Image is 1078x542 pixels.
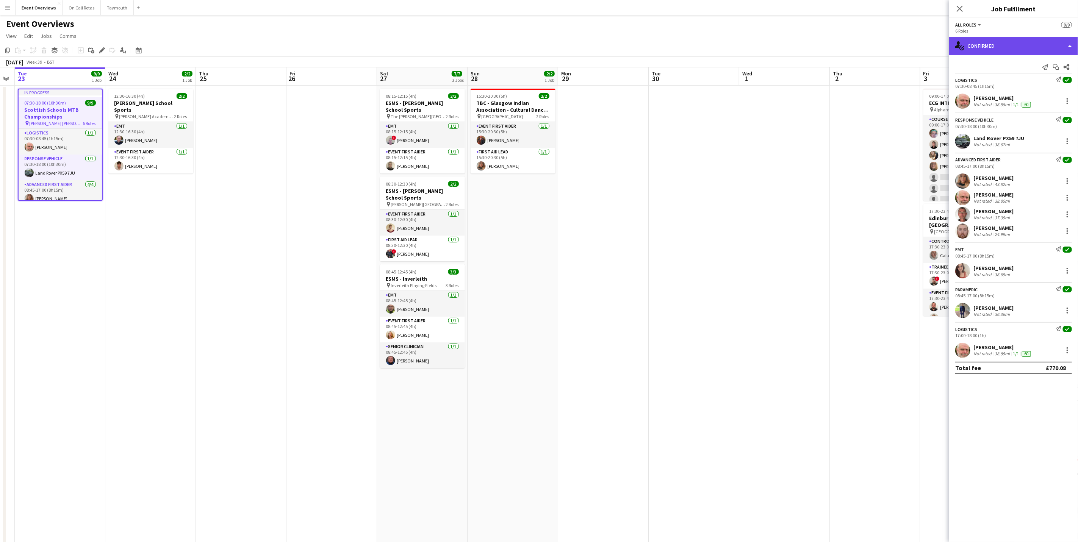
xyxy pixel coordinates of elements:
[386,181,417,187] span: 08:30-12:30 (4h)
[288,74,296,83] span: 26
[471,89,555,173] app-job-card: 15:30-20:30 (5h)2/2TBC - Glasgow Indian Association - Cultural Dance Event [GEOGRAPHIC_DATA]2 Rol...
[25,100,66,106] span: 07:30-18:00 (10h30m)
[973,175,1014,181] div: [PERSON_NAME]
[289,70,296,77] span: Fri
[448,181,459,187] span: 2/2
[537,114,549,119] span: 2 Roles
[973,311,993,317] div: Not rated
[652,70,660,77] span: Tue
[973,142,993,147] div: Not rated
[380,70,388,77] span: Sat
[24,33,33,39] span: Edit
[446,283,459,288] span: 3 Roles
[380,291,465,317] app-card-role: EMT1/108:45-12:45 (4h)[PERSON_NAME]
[993,351,1011,357] div: 38.85mi
[560,74,571,83] span: 29
[63,0,101,15] button: On Call Rotas
[47,59,55,65] div: BST
[30,120,83,126] span: [PERSON_NAME] [PERSON_NAME]
[107,74,118,83] span: 24
[391,283,437,288] span: Inverleith Playing Fields
[471,70,480,77] span: Sun
[452,77,464,83] div: 3 Jobs
[380,236,465,261] app-card-role: First Aid Lead1/108:30-12:30 (4h)![PERSON_NAME]
[380,89,465,173] app-job-card: 08:15-12:15 (4h)2/2ESMS - [PERSON_NAME] School Sports The [PERSON_NAME][GEOGRAPHIC_DATA]2 RolesEM...
[471,100,555,113] h3: TBC - Glasgow Indian Association - Cultural Dance Event
[19,89,102,95] div: In progress
[922,74,929,83] span: 3
[471,148,555,173] app-card-role: First Aid Lead1/115:30-20:30 (5h)[PERSON_NAME]
[955,22,983,28] button: All roles
[993,231,1011,237] div: 24.99mi
[108,89,193,173] app-job-card: 12:30-16:30 (4h)2/2[PERSON_NAME] School Sports [PERSON_NAME] Academy Playing Fields2 RolesEMT1/11...
[929,208,969,214] span: 17:30-23:45 (6h15m)
[949,4,1078,14] h3: Job Fulfilment
[198,74,208,83] span: 25
[6,18,74,30] h1: Event Overviews
[935,276,940,281] span: !
[923,289,1008,325] app-card-role: Event First Aider2/217:30-23:45 (6h15m)[PERSON_NAME][PERSON_NAME]
[380,122,465,148] app-card-role: EMT1/108:15-12:15 (4h)![PERSON_NAME]
[386,93,417,99] span: 08:15-12:15 (4h)
[182,77,192,83] div: 1 Job
[392,136,396,140] span: !
[18,89,103,201] app-job-card: In progress07:30-18:00 (10h30m)9/9Scottish Schools MTB Championships [PERSON_NAME] [PERSON_NAME]6...
[955,287,978,292] div: Paramedic
[973,198,993,204] div: Not rated
[741,74,752,83] span: 1
[391,201,446,207] span: [PERSON_NAME][GEOGRAPHIC_DATA]
[973,225,1014,231] div: [PERSON_NAME]
[929,93,960,99] span: 09:00-17:00 (8h)
[742,70,752,77] span: Wed
[923,100,1008,106] h3: ECG INTERPRETATION COURSE
[923,89,1008,201] div: 09:00-17:00 (8h)4/12ECG INTERPRETATION COURSE Alphamed HQ1 RoleCourse Candidate4/1209:00-17:00 (8...
[477,93,507,99] span: 15:30-20:30 (5h)
[448,269,459,275] span: 3/3
[973,272,993,277] div: Not rated
[973,208,1014,215] div: [PERSON_NAME]
[832,74,842,83] span: 2
[973,135,1024,142] div: Land Rover PX59 7JU
[1061,22,1072,28] span: 9/9
[386,269,417,275] span: 08:45-12:45 (4h)
[199,70,208,77] span: Thu
[182,71,192,77] span: 2/2
[993,311,1011,317] div: 36.36mi
[91,71,102,77] span: 9/9
[380,317,465,342] app-card-role: Event First Aider1/108:45-12:45 (4h)[PERSON_NAME]
[1022,102,1031,108] div: 60
[973,181,993,187] div: Not rated
[108,70,118,77] span: Wed
[923,70,929,77] span: Fri
[83,120,96,126] span: 6 Roles
[16,0,63,15] button: Event Overviews
[955,157,1001,162] div: Advanced First Aider
[923,215,1008,228] h3: Edinburgh Rugby | [GEOGRAPHIC_DATA]
[955,77,977,83] div: Logistics
[923,263,1008,289] app-card-role: Trainee Control Officer1/117:30-23:00 (5h30m)![PERSON_NAME]
[973,305,1014,311] div: [PERSON_NAME]
[380,177,465,261] app-job-card: 08:30-12:30 (4h)2/2ESMS - [PERSON_NAME] School Sports [PERSON_NAME][GEOGRAPHIC_DATA]2 RolesEvent ...
[1013,102,1019,107] app-skills-label: 1/1
[544,77,554,83] div: 1 Job
[56,31,80,41] a: Comms
[380,100,465,113] h3: ESMS - [PERSON_NAME] School Sports
[955,22,976,28] span: All roles
[380,342,465,368] app-card-role: Senior Clinician1/108:45-12:45 (4h)[PERSON_NAME]
[392,249,396,254] span: !
[380,264,465,368] div: 08:45-12:45 (4h)3/3ESMS - Inverleith Inverleith Playing Fields3 RolesEMT1/108:45-12:45 (4h)[PERSO...
[471,122,555,148] app-card-role: Event First Aider1/115:30-20:30 (5h)[PERSON_NAME]
[955,123,1072,129] div: 07:30-18:00 (10h30m)
[41,33,52,39] span: Jobs
[934,229,976,234] span: [GEOGRAPHIC_DATA]
[993,215,1011,220] div: 37.39mi
[973,95,1033,102] div: [PERSON_NAME]
[17,74,27,83] span: 23
[955,333,1072,338] div: 17:00-18:00 (1h)
[482,114,523,119] span: [GEOGRAPHIC_DATA]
